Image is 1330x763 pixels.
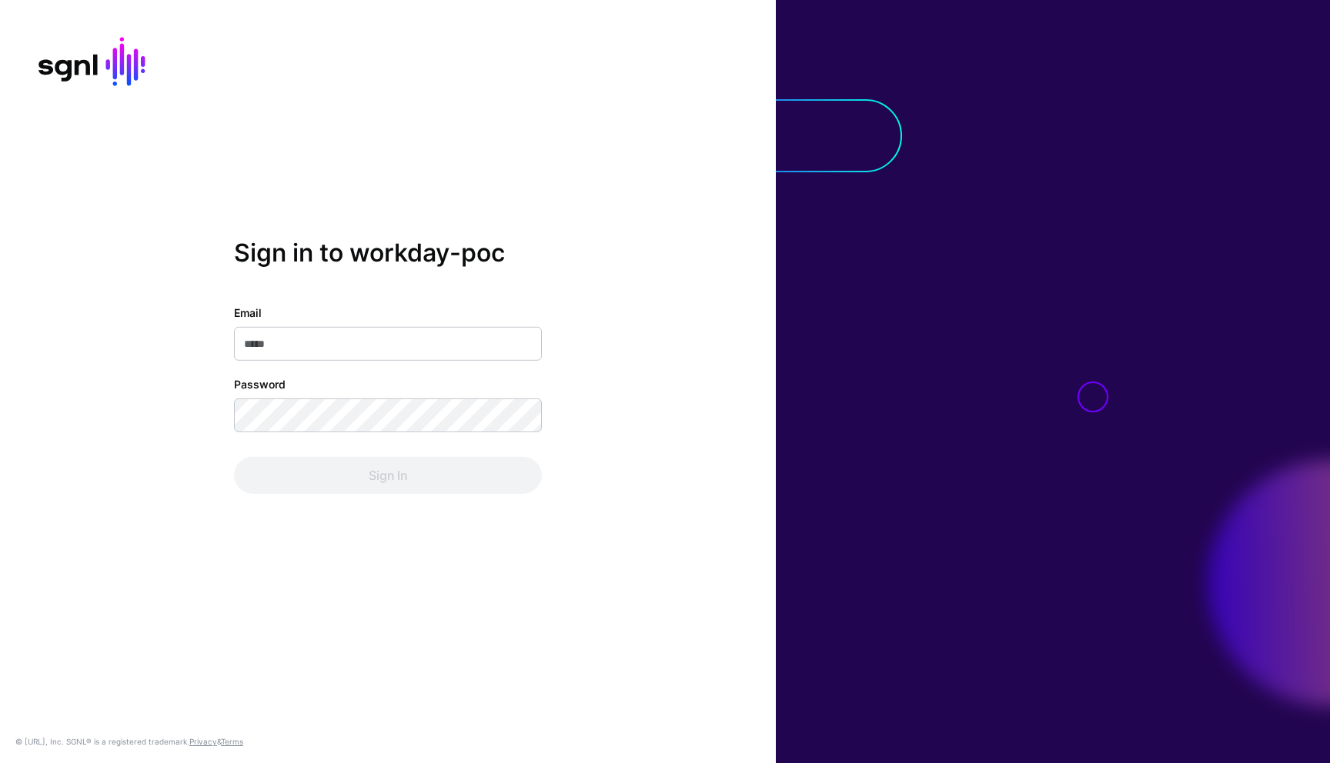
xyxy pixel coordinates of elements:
[234,238,542,268] h2: Sign in to workday-poc
[189,737,217,746] a: Privacy
[234,305,262,321] label: Email
[221,737,243,746] a: Terms
[15,735,243,748] div: © [URL], Inc. SGNL® is a registered trademark. &
[234,376,286,392] label: Password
